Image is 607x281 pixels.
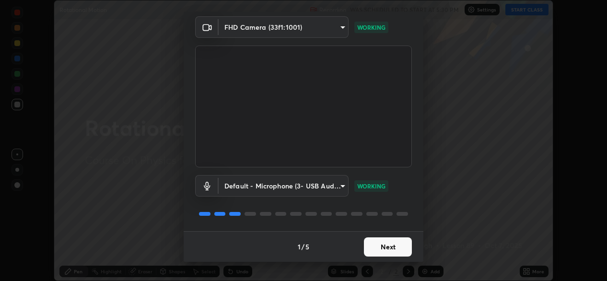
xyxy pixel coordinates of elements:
div: FHD Camera (33f1:1001) [219,16,349,38]
button: Next [364,237,412,257]
p: WORKING [357,23,385,32]
h4: / [302,242,304,252]
h4: 5 [305,242,309,252]
div: FHD Camera (33f1:1001) [219,175,349,197]
p: WORKING [357,182,385,190]
h4: 1 [298,242,301,252]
